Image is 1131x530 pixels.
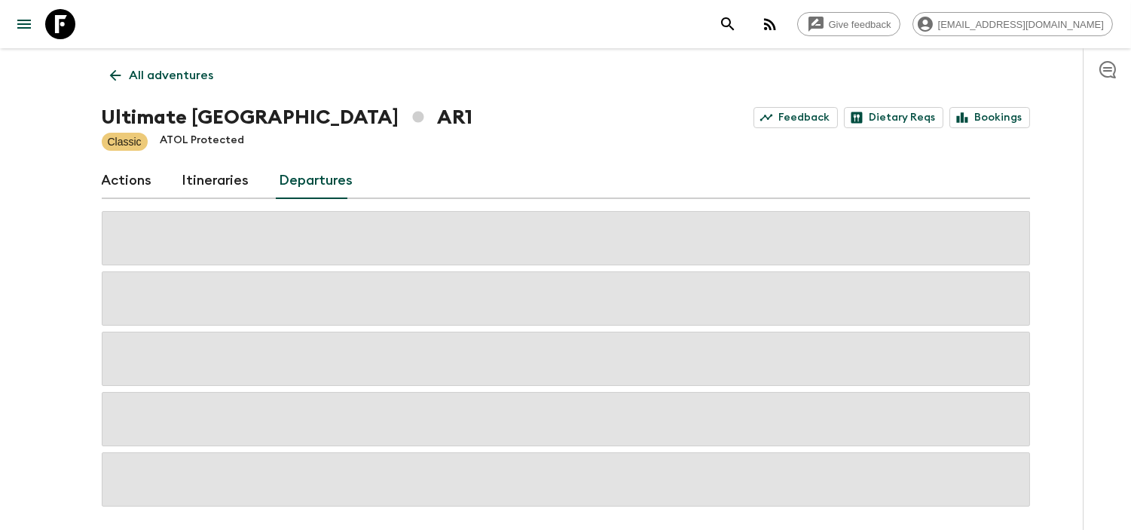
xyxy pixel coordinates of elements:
a: Give feedback [797,12,900,36]
span: Give feedback [821,19,900,30]
p: All adventures [130,66,214,84]
a: Bookings [949,107,1030,128]
a: Dietary Reqs [844,107,943,128]
p: Classic [108,134,142,149]
p: ATOL Protected [160,133,244,151]
div: [EMAIL_ADDRESS][DOMAIN_NAME] [912,12,1113,36]
button: menu [9,9,39,39]
a: Actions [102,163,152,199]
button: search adventures [713,9,743,39]
a: Itineraries [182,163,249,199]
a: Feedback [753,107,838,128]
a: Departures [280,163,353,199]
span: [EMAIL_ADDRESS][DOMAIN_NAME] [930,19,1112,30]
h1: Ultimate [GEOGRAPHIC_DATA] AR1 [102,103,472,133]
a: All adventures [102,60,222,90]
